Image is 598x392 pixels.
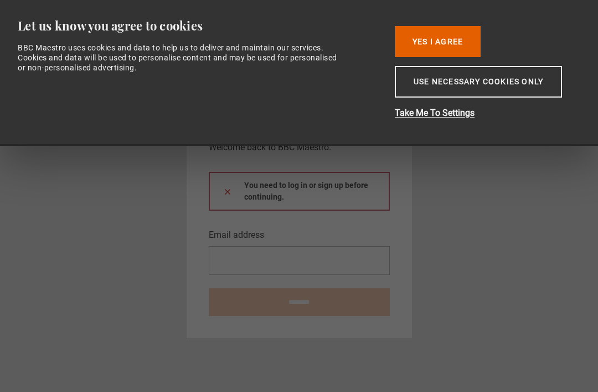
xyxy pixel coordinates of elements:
[18,18,378,34] div: Let us know you agree to cookies
[18,43,342,73] div: BBC Maestro uses cookies and data to help us to deliver and maintain our services. Cookies and da...
[395,106,572,120] button: Take Me To Settings
[395,26,481,57] button: Yes I Agree
[209,141,390,154] p: Welcome back to BBC Maestro.
[395,66,562,98] button: Use necessary cookies only
[209,172,390,211] div: You need to log in or sign up before continuing.
[209,228,264,242] label: Email address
